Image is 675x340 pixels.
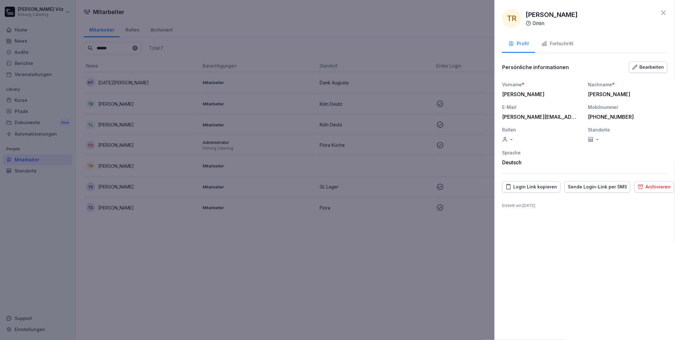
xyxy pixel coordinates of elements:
[502,9,521,28] div: TR
[502,203,667,209] p: Erstellt am : [DATE]
[629,61,667,73] button: Bearbeiten
[502,149,582,156] div: Sprache
[502,81,582,88] div: Vorname
[568,183,627,190] div: Sende Login-Link per SMS
[588,136,667,143] div: -
[588,104,667,110] div: Mobilnummer
[502,126,582,133] div: Rollen
[542,40,573,47] div: Fortschritt
[502,181,561,193] button: Login Link kopieren
[502,104,582,110] div: E-Mail
[632,64,664,71] div: Bearbeiten
[502,159,582,166] div: Deutsch
[502,91,578,97] div: [PERSON_NAME]
[508,40,529,47] div: Profil
[526,10,578,19] p: [PERSON_NAME]
[533,19,544,27] p: 0 min
[502,136,582,143] div: -
[638,183,671,190] div: Archivieren
[588,81,667,88] div: Nachname
[588,114,664,120] div: [PHONE_NUMBER]
[634,181,674,193] button: Archivieren
[535,36,580,53] button: Fortschritt
[506,183,557,190] div: Login Link kopieren
[502,64,569,70] p: Persönliche informationen
[564,181,631,193] button: Sende Login-Link per SMS
[502,114,578,120] div: [PERSON_NAME][EMAIL_ADDRESS][DOMAIN_NAME]
[588,91,664,97] div: [PERSON_NAME]
[502,36,535,53] button: Profil
[588,126,667,133] div: Standorte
